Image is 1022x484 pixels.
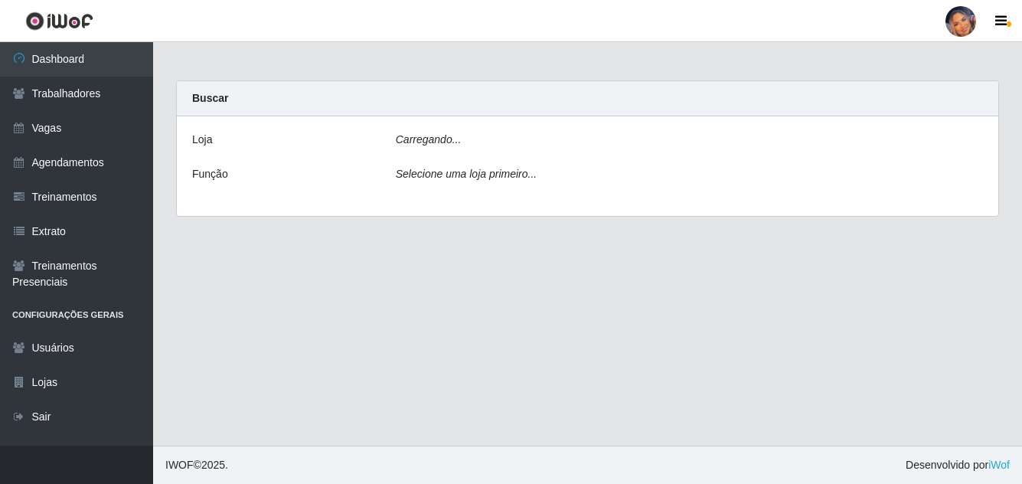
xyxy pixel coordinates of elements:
strong: Buscar [192,92,228,104]
a: iWof [988,459,1010,471]
span: Desenvolvido por [906,457,1010,473]
i: Selecione uma loja primeiro... [396,168,537,180]
label: Função [192,166,228,182]
img: CoreUI Logo [25,11,93,31]
span: IWOF [165,459,194,471]
label: Loja [192,132,212,148]
i: Carregando... [396,133,462,146]
span: © 2025 . [165,457,228,473]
